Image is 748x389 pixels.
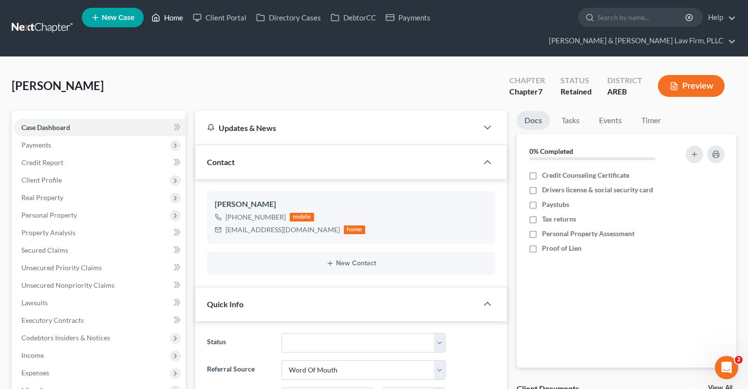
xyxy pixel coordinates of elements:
div: Retained [561,86,592,97]
img: Profile image for Kelly [20,137,39,157]
a: Events [591,111,630,130]
div: Statement of Financial Affairs - Payments Made in the Last 90 days [20,244,163,264]
div: We typically reply in a few hours [20,189,163,199]
div: • [DATE] [102,147,129,157]
span: Search for help [20,222,79,232]
img: Profile image for Emma [104,16,124,35]
a: Tasks [554,111,587,130]
strong: 0% Completed [529,147,573,155]
div: Attorney's Disclosure of Compensation [20,272,163,282]
span: Secured Claims [21,246,68,254]
span: Proof of Lien [542,243,581,253]
span: Unsecured Nonpriority Claims [21,281,114,289]
span: Expenses [21,369,49,377]
a: Client Portal [188,9,251,26]
a: Unsecured Priority Claims [14,259,186,277]
div: Recent message [20,123,175,133]
span: Tax returns [542,214,576,224]
button: Search for help [14,217,181,236]
div: [EMAIL_ADDRESS][DOMAIN_NAME] [225,225,340,235]
div: Statement of Financial Affairs - Payments Made in the Last 90 days [14,240,181,268]
iframe: Intercom live chat [715,356,738,379]
a: Secured Claims [14,241,186,259]
span: Credit Report [21,158,63,167]
p: Hi there! [19,69,175,86]
div: Recent messageProfile image for KellyHi again! Your account is all fixed now. Thanks for your pat... [10,114,185,166]
div: mobile [290,213,314,222]
span: Lawsuits [21,298,48,307]
div: Profile image for KellyHi again! Your account is all fixed now. Thanks for your patience with thi... [10,129,185,165]
button: Messages [65,299,130,338]
img: logo [19,20,85,30]
span: Home [21,324,43,331]
span: Real Property [21,193,63,202]
a: [PERSON_NAME] & [PERSON_NAME] Law Firm, PLLC [544,32,736,50]
a: Property Analysis [14,224,186,241]
span: Paystubs [542,200,569,209]
label: Referral Source [202,360,277,380]
a: Lawsuits [14,294,186,312]
a: Case Dashboard [14,119,186,136]
span: Contact [207,157,235,167]
div: [PERSON_NAME] [215,199,487,210]
div: Send us a message [20,179,163,189]
span: Credit Counseling Certificate [542,170,629,180]
span: Personal Property [21,211,77,219]
a: Docs [517,111,550,130]
span: Quick Info [207,299,243,309]
div: AREB [607,86,642,97]
div: Adding Income [20,290,163,300]
div: Chapter [509,75,545,86]
div: District [607,75,642,86]
span: New Case [102,14,134,21]
button: Help [130,299,195,338]
span: Client Profile [21,176,62,184]
span: Case Dashboard [21,123,70,131]
img: Profile image for Lindsey [141,16,161,35]
a: DebtorCC [326,9,381,26]
div: [PHONE_NUMBER] [225,212,286,222]
span: 7 [538,87,542,96]
div: Updates & News [207,123,466,133]
img: Profile image for James [123,16,142,35]
span: [PERSON_NAME] [12,78,104,93]
div: [PERSON_NAME] [43,147,100,157]
span: Unsecured Priority Claims [21,263,102,272]
span: Executory Contracts [21,316,84,324]
a: Timer [634,111,669,130]
div: Adding Income [14,286,181,304]
span: Property Analysis [21,228,75,237]
span: Drivers license & social security card [542,185,653,195]
span: Codebtors Insiders & Notices [21,333,110,342]
span: Hi again! Your account is all fixed now. Thanks for your patience with this. [43,138,295,146]
div: Attorney's Disclosure of Compensation [14,268,181,286]
a: Executory Contracts [14,312,186,329]
span: Payments [21,141,51,149]
label: Status [202,333,277,352]
a: Credit Report [14,154,186,171]
div: Status [561,75,592,86]
p: How can we help? [19,86,175,102]
a: Unsecured Nonpriority Claims [14,277,186,294]
span: 2 [735,356,743,364]
div: Chapter [509,86,545,97]
a: Directory Cases [251,9,326,26]
span: Personal Property Assessment [542,229,635,239]
span: Help [154,324,170,331]
input: Search by name... [598,8,687,26]
a: Help [703,9,736,26]
div: home [344,225,365,234]
button: New Contact [215,259,487,267]
span: Messages [81,324,114,331]
button: Preview [658,75,725,97]
div: Close [168,16,185,33]
a: Payments [381,9,435,26]
a: Home [147,9,188,26]
div: Send us a messageWe typically reply in a few hours [10,170,185,207]
span: Income [21,351,44,359]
